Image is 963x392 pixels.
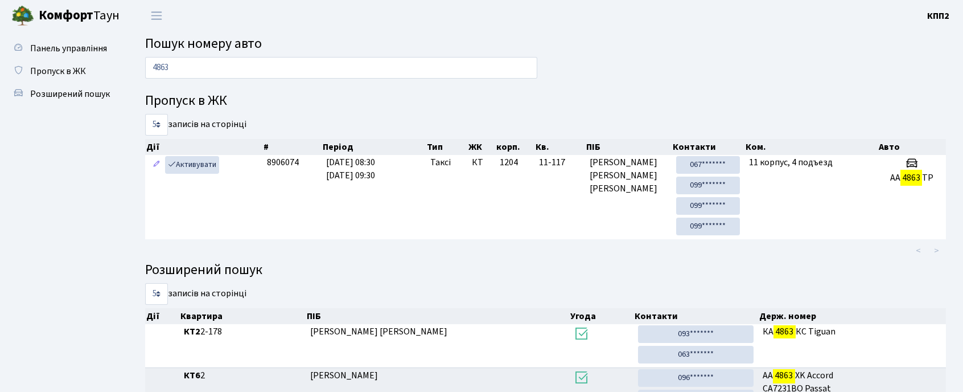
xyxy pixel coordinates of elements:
th: Контакти [672,139,744,155]
a: Пропуск в ЖК [6,60,120,83]
th: Контакти [633,308,758,324]
mark: 4863 [773,367,795,383]
span: 2-178 [184,325,301,338]
span: Панель управління [30,42,107,55]
a: Панель управління [6,37,120,60]
span: КА КС Tiguan [763,325,941,338]
span: [PERSON_NAME] [310,369,378,382]
th: # [262,139,322,155]
span: 8906074 [267,156,299,169]
a: Активувати [165,156,219,174]
th: Кв. [534,139,585,155]
b: КТ2 [184,325,200,338]
b: КПП2 [927,10,949,22]
span: Таун [39,6,120,26]
label: записів на сторінці [145,283,246,305]
select: записів на сторінці [145,114,168,136]
th: Період [322,139,426,155]
a: КПП2 [927,9,949,23]
th: Дії [145,308,179,324]
span: 11 корпус, 4 подъезд [749,156,833,169]
input: Пошук [145,57,537,79]
span: 1204 [500,156,518,169]
th: корп. [495,139,534,155]
img: logo.png [11,5,34,27]
th: Авто [878,139,946,155]
th: Угода [569,308,633,324]
span: Пошук номеру авто [145,34,262,54]
span: Пропуск в ЖК [30,65,86,77]
select: записів на сторінці [145,283,168,305]
label: записів на сторінці [145,114,246,136]
span: [PERSON_NAME] [PERSON_NAME] [PERSON_NAME] [590,156,667,195]
mark: 4863 [900,170,922,186]
span: [PERSON_NAME] [PERSON_NAME] [310,325,447,338]
span: 2 [184,369,301,382]
th: Тип [426,139,467,155]
span: Таксі [430,156,451,169]
h4: Пропуск в ЖК [145,93,946,109]
span: [DATE] 08:30 [DATE] 09:30 [326,156,375,182]
th: Квартира [179,308,306,324]
th: Ком. [744,139,878,155]
b: Комфорт [39,6,93,24]
mark: 4863 [773,324,795,340]
h5: AA TP [882,173,941,183]
span: 11-117 [539,156,580,169]
th: Держ. номер [758,308,946,324]
th: ПІБ [306,308,569,324]
h4: Розширений пошук [145,262,946,279]
button: Переключити навігацію [142,6,171,25]
th: ПІБ [585,139,672,155]
a: Розширений пошук [6,83,120,105]
span: Розширений пошук [30,88,110,100]
a: Редагувати [150,156,163,174]
th: ЖК [467,139,495,155]
b: КТ6 [184,369,200,382]
span: КТ [472,156,491,169]
th: Дії [145,139,262,155]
